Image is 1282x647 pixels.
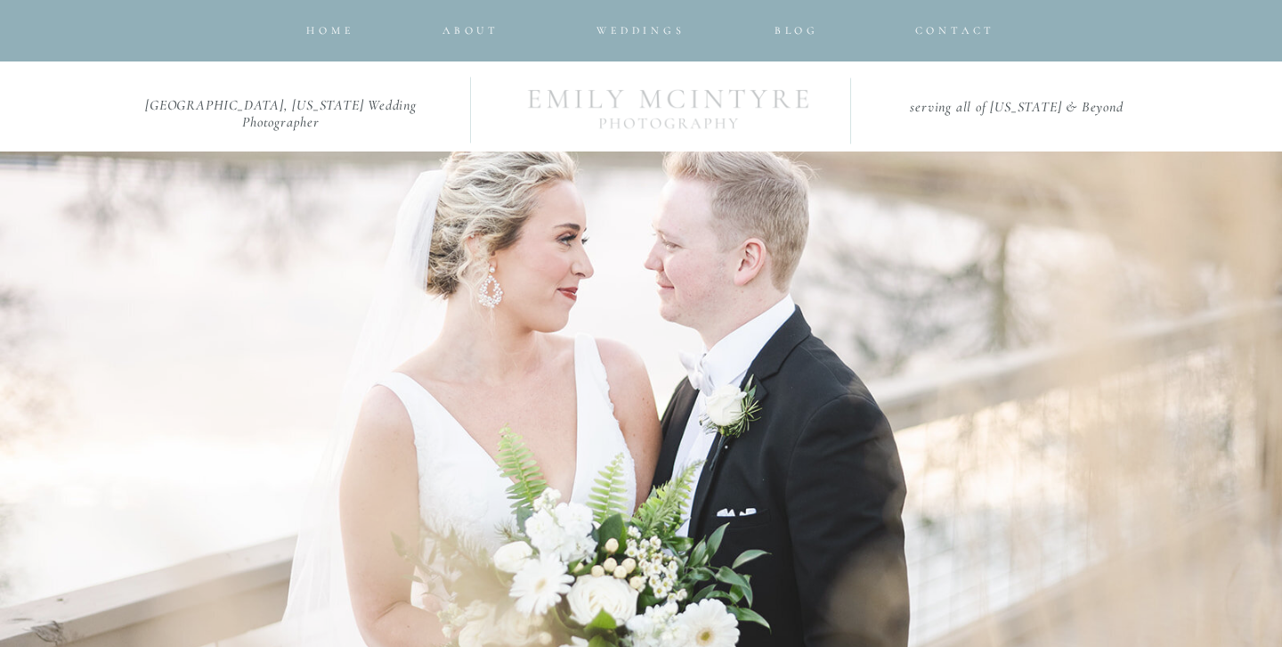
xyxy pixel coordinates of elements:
[117,97,445,119] h2: [GEOGRAPHIC_DATA], [US_STATE] Wedding Photographer
[413,20,529,42] a: about
[272,20,388,42] a: HOME
[868,99,1165,118] h2: serving all of [US_STATE] & Beyond
[897,20,1013,42] a: Contact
